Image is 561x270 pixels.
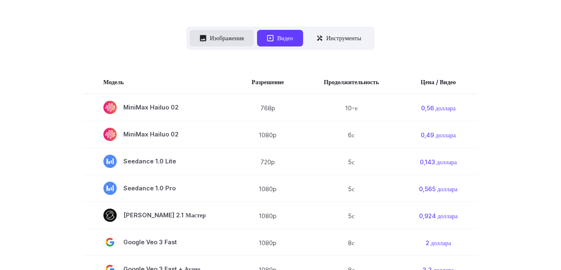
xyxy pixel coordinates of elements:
font: 5с [348,185,354,192]
font: MiniMax Hailuo 02 [123,131,179,138]
font: 0,565 доллара [419,185,458,192]
font: 720p [260,158,275,165]
font: Изображения [210,34,244,41]
font: Видео [277,34,293,41]
font: [PERSON_NAME] 2.1 Мастер [123,212,206,219]
font: 1080p [259,212,277,219]
font: 1080p [259,131,277,139]
font: Продолжительность [324,78,379,85]
font: 2 доллара [426,239,451,246]
font: Модель [103,78,124,85]
font: Цена / Видео [421,78,456,85]
font: 0,143 доллара [420,158,457,165]
font: 8с [348,239,354,246]
font: 768p [260,105,275,112]
font: Инструменты [326,34,361,41]
font: 5с [348,158,354,165]
font: 6с [348,131,354,139]
font: 1080p [259,185,277,192]
font: 0,49 доллара [421,131,456,139]
font: Разрешение [252,78,284,85]
font: MiniMax Hailuo 02 [123,104,179,111]
font: 0,56 доллара [421,105,456,112]
font: 5с [348,212,354,219]
font: 10-е [345,105,357,112]
font: Google Veo 3 Fast [123,238,177,246]
font: Seedance 1.0 Lite [123,158,176,165]
font: 1080p [259,239,277,246]
font: Seedance 1.0 Pro [123,185,176,192]
font: 0,924 доллара [419,212,458,219]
